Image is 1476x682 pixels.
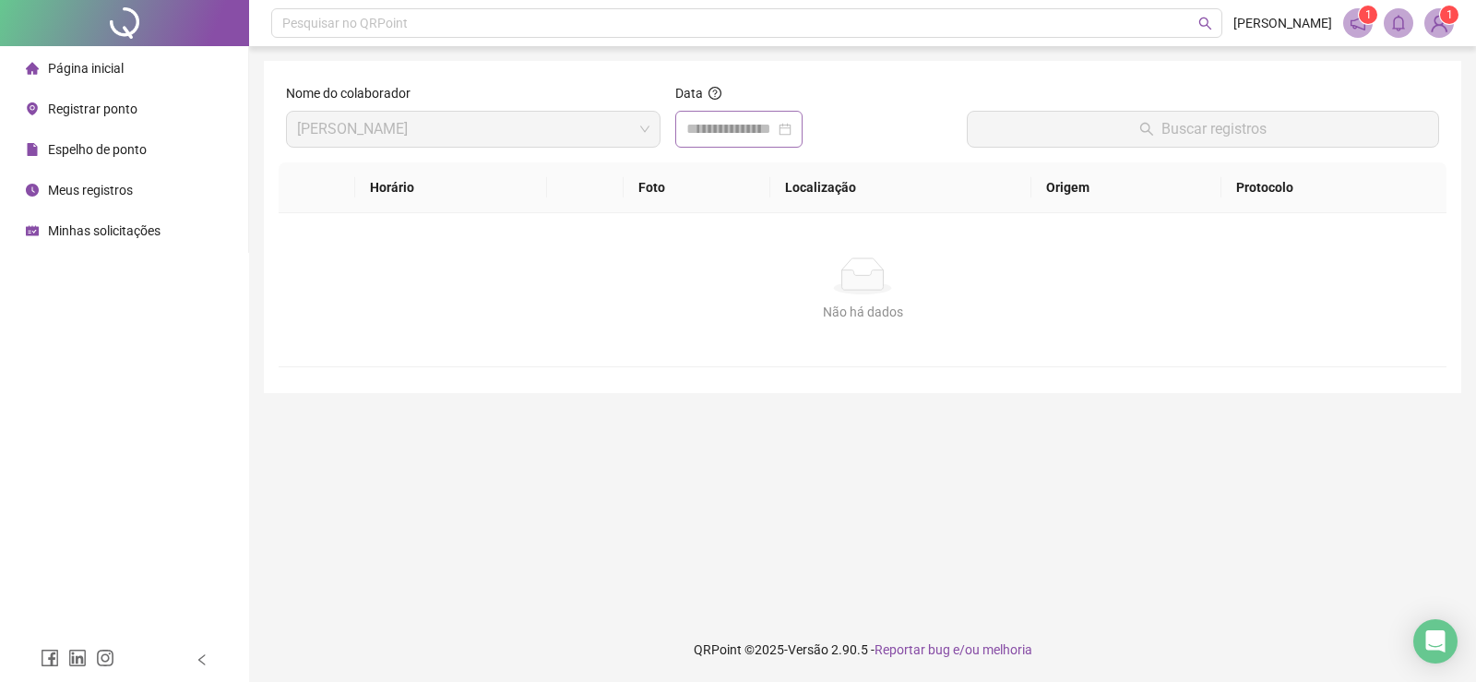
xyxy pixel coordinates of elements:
footer: QRPoint © 2025 - 2.90.5 - [249,617,1476,682]
span: environment [26,102,39,115]
span: clock-circle [26,184,39,197]
span: left [196,653,208,666]
span: Versão [788,642,828,657]
div: Não há dados [301,302,1424,322]
span: Meus registros [48,183,133,197]
span: notification [1350,15,1366,31]
div: Open Intercom Messenger [1413,619,1458,664]
button: Buscar registros [967,111,1439,148]
span: [PERSON_NAME] [1233,13,1332,33]
th: Horário [355,162,547,213]
span: 1 [1365,8,1372,21]
span: file [26,143,39,156]
span: question-circle [708,87,721,100]
span: schedule [26,224,39,237]
img: 90146 [1425,9,1453,37]
span: bell [1390,15,1407,31]
span: home [26,62,39,75]
span: instagram [96,649,114,667]
span: Espelho de ponto [48,142,147,157]
span: Página inicial [48,61,124,76]
span: Reportar bug e/ou melhoria [875,642,1032,657]
sup: Atualize o seu contato no menu Meus Dados [1440,6,1458,24]
span: search [1198,17,1212,30]
th: Origem [1031,162,1220,213]
th: Localização [770,162,1031,213]
th: Protocolo [1221,162,1446,213]
span: 1 [1446,8,1453,21]
sup: 1 [1359,6,1377,24]
span: Jucineide Silva de Oliveira [297,112,649,147]
span: Minhas solicitações [48,223,161,238]
span: Data [675,86,703,101]
span: linkedin [68,649,87,667]
th: Foto [624,162,770,213]
span: facebook [41,649,59,667]
label: Nome do colaborador [286,83,423,103]
span: Registrar ponto [48,102,137,116]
